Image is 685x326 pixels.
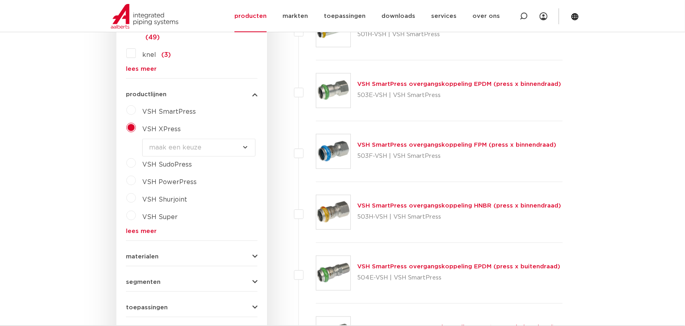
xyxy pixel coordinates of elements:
a: VSH SmartPress overgangskoppeling FPM (press x binnendraad) [357,142,556,148]
button: toepassingen [126,305,257,310]
button: materialen [126,254,257,260]
span: (49) [145,34,160,41]
p: 503F-VSH | VSH SmartPress [357,150,556,163]
p: 503E-VSH | VSH SmartPress [357,89,561,102]
span: VSH SudoPress [142,161,192,168]
img: Thumbnail for VSH SmartPress overgangskoppeling HNBR (press x binnendraad) [316,195,350,229]
span: productlijnen [126,91,166,97]
span: VSH SmartPress [142,109,196,115]
p: 504E-VSH | VSH SmartPress [357,272,560,284]
span: VSH Super [142,214,178,220]
a: VSH SmartPress overgangskoppeling HNBR (press x binnendraad) [357,203,561,209]
a: lees meer [126,66,257,72]
button: productlijnen [126,91,257,97]
span: toepassingen [126,305,168,310]
span: VSH Shurjoint [142,196,187,203]
img: Thumbnail for VSH SmartPress overgangskoppeling EPDM (press x buitendraad) [316,256,350,290]
p: 503H-VSH | VSH SmartPress [357,211,561,223]
span: segmenten [126,279,161,285]
button: segmenten [126,279,257,285]
a: VSH SmartPress overgangskoppeling EPDM (press x buitendraad) [357,264,560,270]
p: 501H-VSH | VSH SmartPress [357,28,527,41]
img: Thumbnail for VSH SmartPress overgangskoppeling EPDM (press x binnendraad) [316,74,350,108]
span: (3) [161,52,171,58]
span: VSH XPress [142,126,181,132]
span: materialen [126,254,159,260]
span: VSH PowerPress [142,179,197,185]
a: VSH SmartPress overgangskoppeling EPDM (press x binnendraad) [357,81,561,87]
a: lees meer [126,228,257,234]
span: knel [142,52,156,58]
img: Thumbnail for VSH SmartPress overgangskoppeling FPM (press x binnendraad) [316,134,350,169]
